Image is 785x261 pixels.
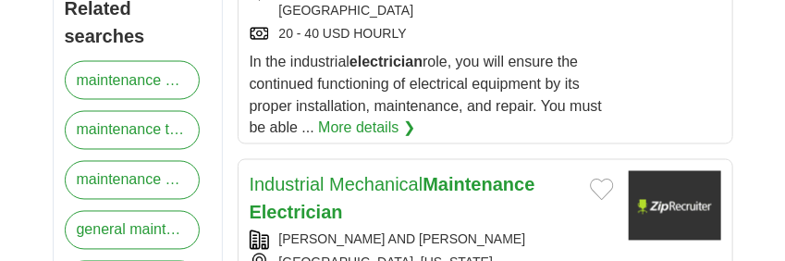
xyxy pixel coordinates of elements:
[65,111,200,150] a: maintenance technician
[590,179,614,201] button: Add to favorite jobs
[250,203,343,223] strong: Electrician
[250,54,603,136] span: In the industrial role, you will ensure the continued functioning of electrical equipment by its ...
[423,175,534,195] strong: Maintenance
[65,61,200,100] a: maintenance mechanic
[250,175,535,223] a: Industrial MechanicalMaintenance Electrician
[65,211,200,250] a: general maintenance
[318,118,415,140] a: More details ❯
[65,161,200,200] a: maintenance supervisor
[629,171,721,241] img: Company logo
[350,54,423,69] strong: electrician
[250,24,614,43] div: 20 - 40 USD HOURLY
[250,230,614,250] div: [PERSON_NAME] AND [PERSON_NAME]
